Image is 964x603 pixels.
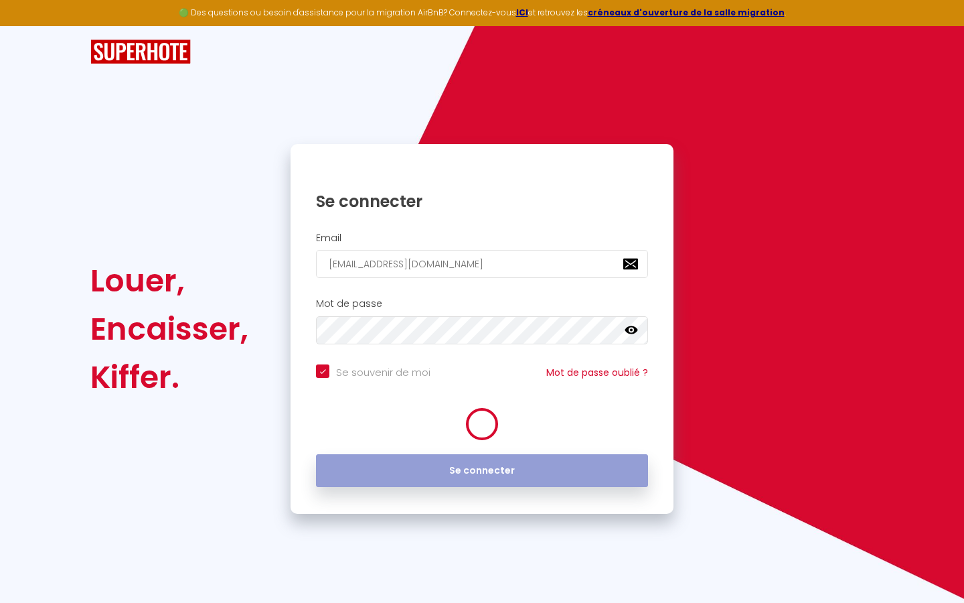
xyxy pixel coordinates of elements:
a: ICI [516,7,528,18]
a: créneaux d'ouverture de la salle migration [588,7,785,18]
button: Se connecter [316,454,648,488]
h1: Se connecter [316,191,648,212]
img: SuperHote logo [90,40,191,64]
input: Ton Email [316,250,648,278]
button: Ouvrir le widget de chat LiveChat [11,5,51,46]
div: Encaisser, [90,305,248,353]
div: Kiffer. [90,353,248,401]
h2: Mot de passe [316,298,648,310]
a: Mot de passe oublié ? [546,366,648,379]
h2: Email [316,232,648,244]
div: Louer, [90,257,248,305]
